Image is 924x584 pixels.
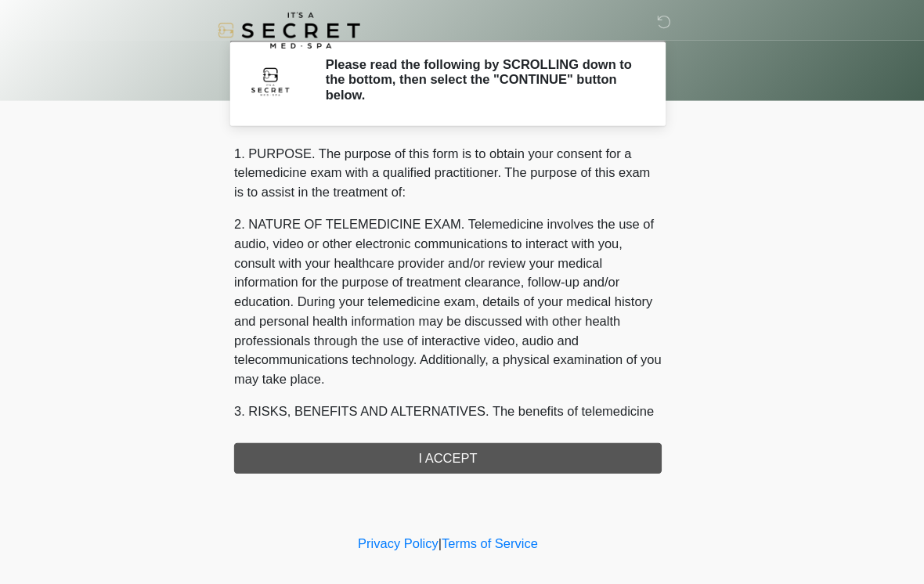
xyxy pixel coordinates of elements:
[453,521,456,534] a: |
[343,55,646,100] h2: Please read the following by SCROLLING down to the bottom, then select the "CONTINUE" button below.
[254,140,670,196] p: 1. PURPOSE. The purpose of this form is to obtain your consent for a telemedicine exam with a qua...
[266,55,313,102] img: Agent Avatar
[254,209,670,378] p: 2. NATURE OF TELEMEDICINE EXAM. Telemedicine involves the use of audio, video or other electronic...
[254,391,670,560] p: 3. RISKS, BENEFITS AND ALTERNATIVES. The benefits of telemedicine include having access to medica...
[375,521,453,534] a: Privacy Policy
[239,12,377,47] img: It's A Secret Med Spa Logo
[456,521,549,534] a: Terms of Service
